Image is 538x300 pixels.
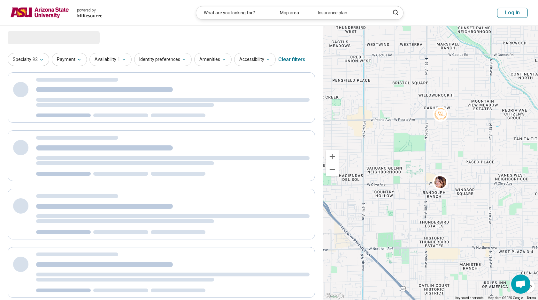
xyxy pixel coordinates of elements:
[52,53,87,66] button: Payment
[527,296,536,300] a: Terms (opens in new tab)
[89,53,132,66] button: Availability1
[8,31,61,44] span: Loading...
[77,7,102,13] div: powered by
[10,5,69,20] img: Arizona State University
[511,274,530,294] div: Open chat
[278,52,305,67] div: Clear filters
[497,8,528,18] button: Log In
[134,53,192,66] button: Identity preferences
[8,53,49,66] button: Specialty92
[194,53,232,66] button: Amenities
[310,6,386,19] div: Insurance plan
[326,163,339,176] button: Zoom out
[234,53,276,66] button: Accessibility
[33,56,38,63] span: 92
[488,296,523,300] span: Map data ©2025 Google
[118,56,120,63] span: 1
[326,150,339,163] button: Zoom in
[196,6,272,19] div: What are you looking for?
[272,6,310,19] div: Map area
[10,5,102,20] a: Arizona State Universitypowered by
